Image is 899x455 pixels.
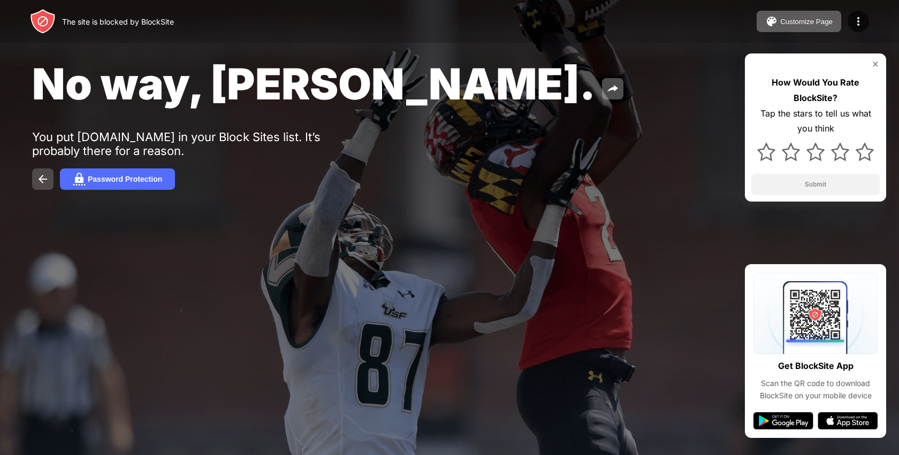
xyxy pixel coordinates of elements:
[782,143,800,161] img: star.svg
[62,17,174,26] div: The site is blocked by BlockSite
[780,18,833,26] div: Customize Page
[753,273,878,354] img: qrcode.svg
[751,106,880,137] div: Tap the stars to tell us what you think
[36,173,49,186] img: back.svg
[606,82,619,95] img: share.svg
[753,377,878,402] div: Scan the QR code to download BlockSite on your mobile device
[30,9,56,34] img: header-logo.svg
[757,11,841,32] button: Customize Page
[818,412,878,429] img: app-store.svg
[60,168,175,190] button: Password Protection
[871,60,880,68] img: rate-us-close.svg
[751,75,880,106] div: How Would You Rate BlockSite?
[778,358,854,374] div: Get BlockSite App
[757,143,775,161] img: star.svg
[831,143,849,161] img: star.svg
[856,143,874,161] img: star.svg
[32,58,596,110] span: No way, [PERSON_NAME].
[73,173,86,186] img: password.svg
[852,15,865,28] img: menu-icon.svg
[88,175,162,183] div: Password Protection
[806,143,825,161] img: star.svg
[32,130,363,158] div: You put [DOMAIN_NAME] in your Block Sites list. It’s probably there for a reason.
[753,412,813,429] img: google-play.svg
[765,15,778,28] img: pallet.svg
[751,174,880,195] button: Submit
